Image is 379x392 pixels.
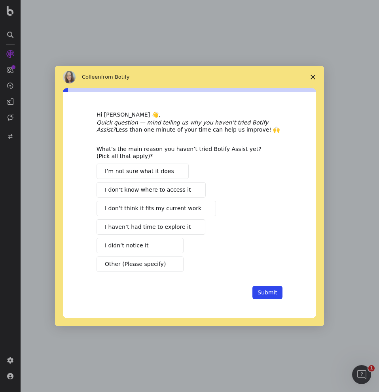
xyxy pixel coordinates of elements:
div: Less than one minute of your time can help us improve! 🙌 [97,119,282,133]
span: from Botify [101,74,130,80]
img: Profile image for Colleen [63,71,76,83]
button: I didn’t notice it [97,238,184,253]
span: Colleen [82,74,101,80]
button: Other (Please specify) [97,256,184,272]
span: Close survey [302,66,324,88]
span: I didn’t notice it [105,241,148,250]
div: What’s the main reason you haven’t tried Botify Assist yet? (Pick all that apply) [97,145,271,160]
span: I don’t think it fits my current work [105,204,201,213]
div: Hi [PERSON_NAME] 👋, [97,111,282,119]
span: Other (Please specify) [105,260,166,268]
i: Quick question — mind telling us why you haven’t tried Botify Assist? [97,119,268,133]
button: I’m not sure what it does [97,164,189,179]
button: Submit [252,286,282,299]
button: I don’t know where to access it [97,182,206,198]
button: I haven’t had time to explore it [97,219,205,235]
span: I don’t know where to access it [105,186,191,194]
button: I don’t think it fits my current work [97,201,216,216]
span: I haven’t had time to explore it [105,223,191,231]
span: I’m not sure what it does [105,167,174,175]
